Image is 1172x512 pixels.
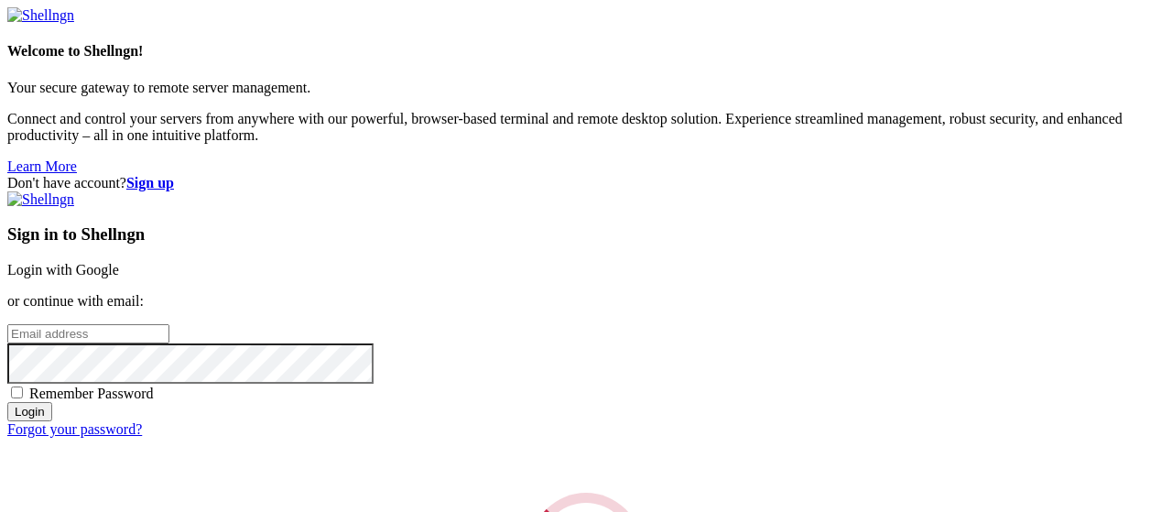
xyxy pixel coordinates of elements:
input: Remember Password [11,387,23,398]
input: Login [7,402,52,421]
h3: Sign in to Shellngn [7,224,1165,245]
a: Learn More [7,158,77,174]
input: Email address [7,324,169,343]
img: Shellngn [7,7,74,24]
img: Shellngn [7,191,74,208]
a: Sign up [126,175,174,191]
a: Forgot your password? [7,421,142,437]
p: Your secure gateway to remote server management. [7,80,1165,96]
span: Remember Password [29,386,154,401]
p: or continue with email: [7,293,1165,310]
div: Don't have account? [7,175,1165,191]
h4: Welcome to Shellngn! [7,43,1165,60]
p: Connect and control your servers from anywhere with our powerful, browser-based terminal and remo... [7,111,1165,144]
a: Login with Google [7,262,119,278]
